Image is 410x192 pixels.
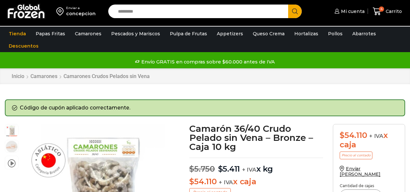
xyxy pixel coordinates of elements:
a: Pescados y Mariscos [108,28,163,40]
a: Papas Fritas [32,28,68,40]
span: $ [189,177,194,186]
bdi: 54.110 [189,177,217,186]
a: Queso Crema [250,28,288,40]
p: Cantidad de cajas [340,184,398,188]
nav: Breadcrumb [11,73,150,79]
img: address-field-icon.svg [56,6,66,17]
a: Enviar [PERSON_NAME] [340,166,381,177]
span: Camaron 36/40 RPD Bronze [5,124,18,137]
p: x caja [189,177,323,186]
span: $ [340,130,345,140]
a: Pollos [325,28,346,40]
a: Tienda [6,28,29,40]
span: $ [218,164,223,174]
p: x kg [189,158,323,174]
bdi: 54.110 [340,130,367,140]
a: Mi cuenta [333,5,365,18]
div: concepcion [66,10,96,17]
a: Camarones [72,28,105,40]
a: Inicio [11,73,25,79]
div: Enviar a [66,6,96,10]
a: Camarones [30,73,58,79]
p: Precio al contado [340,152,372,159]
a: Camarones Crudos Pelados sin Vena [63,73,150,79]
a: Appetizers [214,28,246,40]
bdi: 5.411 [218,164,240,174]
a: Abarrotes [349,28,379,40]
a: 4 Carrito [371,4,404,19]
span: + IVA [369,133,383,139]
span: $ [189,164,194,174]
span: + IVA [242,166,256,173]
span: 36/40 rpd bronze [5,140,18,153]
div: Código de cupón aplicado correctamente. [5,99,405,116]
h1: Camarón 36/40 Crudo Pelado sin Vena – Bronze – Caja 10 kg [189,124,323,151]
span: Carrito [384,8,402,15]
button: Search button [288,5,302,18]
span: Mi cuenta [339,8,365,15]
span: 4 [379,6,384,12]
span: + IVA [219,179,233,186]
a: Pulpa de Frutas [167,28,210,40]
bdi: 5.750 [189,164,215,174]
a: Hortalizas [291,28,322,40]
div: x caja [340,131,398,150]
a: Descuentos [6,40,42,52]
